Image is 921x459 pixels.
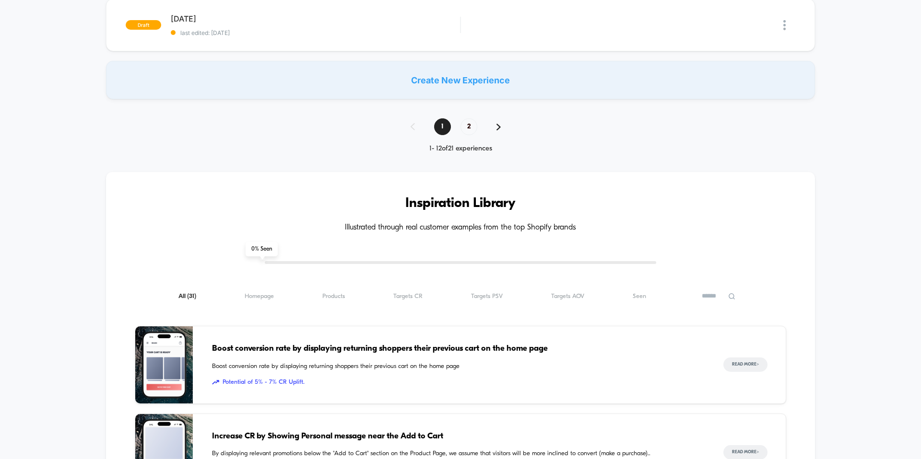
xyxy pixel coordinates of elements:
[322,293,345,300] span: Products
[460,118,477,135] span: 2
[212,430,704,443] span: Increase CR by Showing Personal message near the Add to Cart
[212,449,704,459] span: By displaying relevant promotions below the "Add to Cart" section on the Product Page, we assume ...
[135,196,786,211] h3: Inspiration Library
[178,293,196,300] span: All
[106,61,815,99] div: Create New Experience
[434,118,451,135] span: 1
[126,20,161,30] span: draft
[633,293,646,300] span: Seen
[246,242,278,256] span: 0 % Seen
[135,223,786,232] h4: Illustrated through real customer examples from the top Shopify brands
[401,145,520,153] div: 1 - 12 of 21 experiences
[135,326,193,403] img: Boost conversion rate by displaying returning shoppers their previous cart on the home page
[245,293,274,300] span: Homepage
[723,357,767,372] button: Read More>
[171,14,460,23] span: [DATE]
[212,362,704,371] span: Boost conversion rate by displaying returning shoppers their previous cart on the home page
[783,20,786,30] img: close
[212,343,704,355] span: Boost conversion rate by displaying returning shoppers their previous cart on the home page
[393,293,423,300] span: Targets CR
[496,124,501,130] img: pagination forward
[551,293,584,300] span: Targets AOV
[471,293,503,300] span: Targets PSV
[212,378,704,387] span: Potential of 5% - 7% CR Uplift.
[187,293,196,299] span: ( 31 )
[171,29,460,36] span: last edited: [DATE]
